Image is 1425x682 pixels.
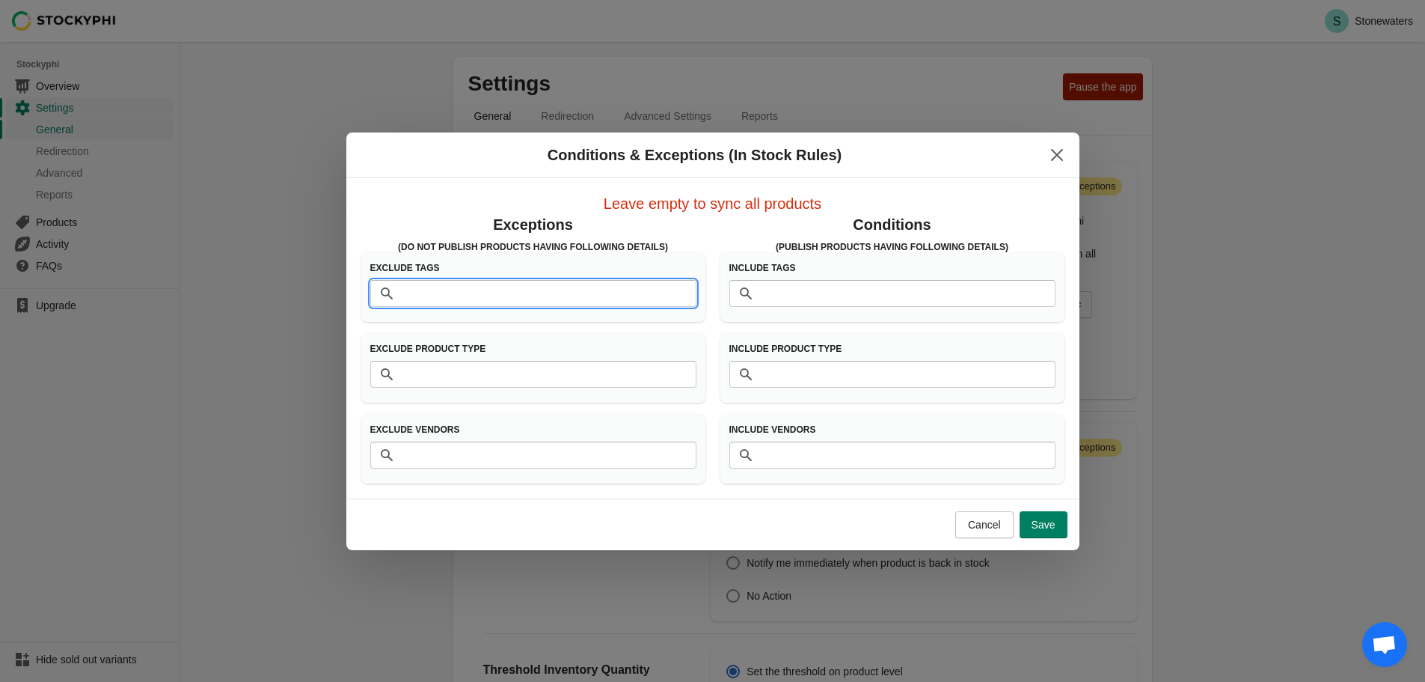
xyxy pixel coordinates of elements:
[370,424,696,436] h3: Exclude Vendors
[729,343,1055,355] h3: Include Product Type
[1362,622,1407,667] div: Open chat
[729,424,1055,436] h3: Include Vendors
[1020,511,1067,538] button: Save
[853,216,931,233] span: Conditions
[1032,519,1055,531] span: Save
[493,216,573,233] span: Exceptions
[955,511,1014,538] button: Cancel
[604,195,821,212] span: Leave empty to sync all products
[729,262,1055,274] h3: Include Tags
[370,343,696,355] h3: Exclude Product Type
[361,241,705,253] h3: (Do Not Publish products having following details)
[1044,141,1070,168] button: Close
[548,147,842,163] span: Conditions & Exceptions (In Stock Rules)
[370,262,696,274] h3: Exclude Tags
[968,519,1001,531] span: Cancel
[720,241,1064,253] h3: (Publish products having following details)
